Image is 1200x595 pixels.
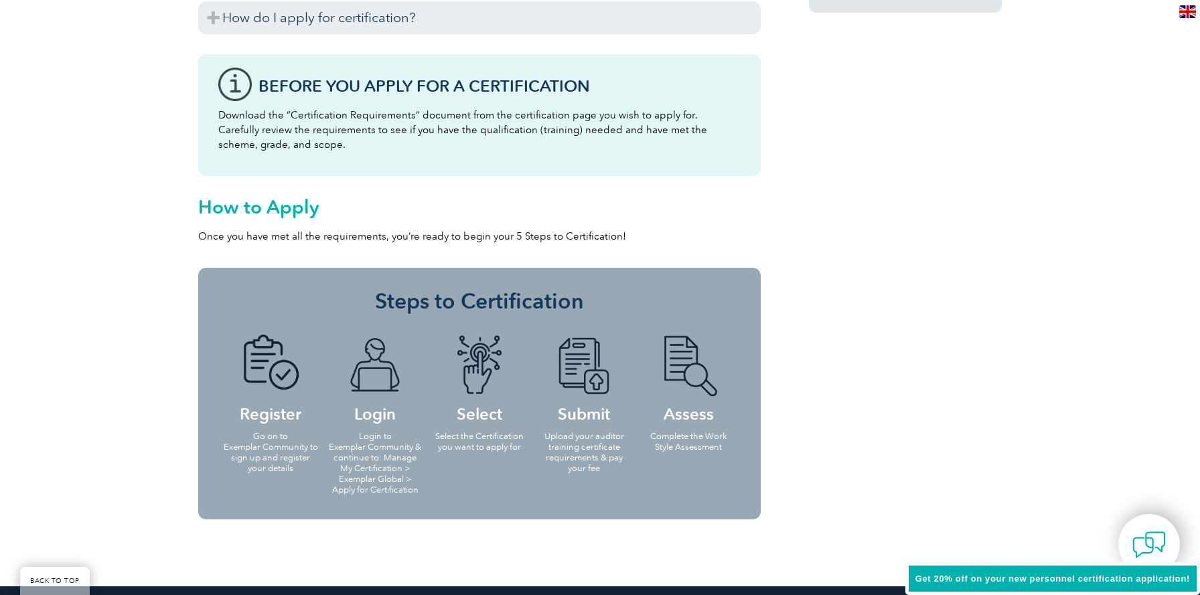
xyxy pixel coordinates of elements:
p: Login to Exemplar Community & continue to: Manage My Certification > Exemplar Global > Apply for ... [327,431,423,495]
h4: Submit [536,335,632,421]
p: Upload your auditor training certificate requirements & pay your fee [536,431,632,474]
img: en [1179,5,1196,18]
img: icon-blue-doc-search.png [652,335,725,396]
h3: Before You Apply For a Certification [258,78,741,94]
p: Select the Certification you want to apply for [431,431,528,452]
h2: How to Apply [198,196,761,218]
h3: Steps to Certification [218,288,741,315]
img: icon-blue-laptop-male.png [338,335,412,396]
a: BACK TO TOP [20,567,90,595]
img: icon-blue-doc-tick.png [234,335,307,396]
h4: Assess [640,335,737,421]
p: Complete the Work Style Assessment [640,431,737,452]
span: Get 20% off on your new personnel certification application! [915,574,1190,584]
img: contact-chat.png [1132,528,1166,562]
img: icon-blue-doc-arrow.png [547,335,621,396]
p: Once you have met all the requirements, you’re ready to begin your 5 Steps to Certification! [198,229,761,244]
h4: Select [431,335,528,421]
p: Go on to Exemplar Community to sign up and register your details [222,431,319,474]
p: Download the “Certification Requirements” document from the certification page you wish to apply ... [218,108,741,152]
img: icon-blue-finger-button.png [443,335,516,396]
h4: Login [327,335,423,421]
h3: How do I apply for certification? [198,1,761,34]
h4: Register [222,335,319,421]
